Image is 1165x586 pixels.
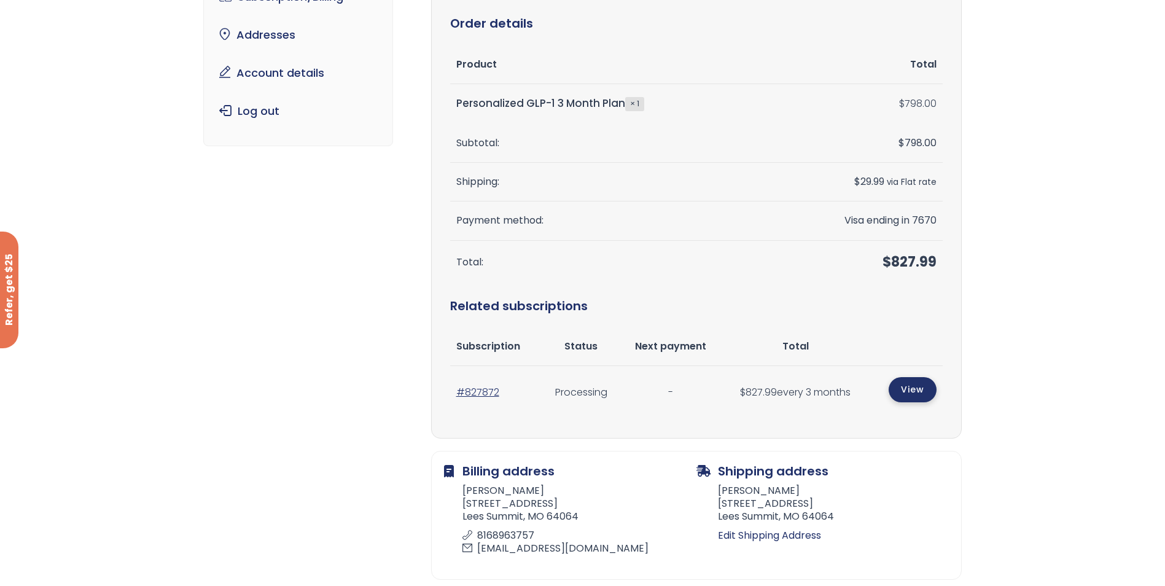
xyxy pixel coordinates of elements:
span: Total [782,339,809,353]
span: 798.00 [898,136,937,150]
span: $ [883,252,891,272]
span: $ [898,136,905,150]
td: - [620,366,722,420]
span: $ [899,96,905,111]
span: Status [564,339,598,353]
span: Next payment [635,339,706,353]
td: every 3 months [721,366,870,420]
a: Edit Shipping Address [718,527,949,544]
p: [EMAIL_ADDRESS][DOMAIN_NAME] [462,542,689,555]
h2: Order details [450,10,943,36]
th: Product [450,45,774,84]
address: [PERSON_NAME] [STREET_ADDRESS] Lees Summit, MO 64064 [696,485,949,526]
a: Addresses [213,22,383,48]
address: [PERSON_NAME] [STREET_ADDRESS] Lees Summit, MO 64064 [444,485,696,558]
a: #827872 [456,385,499,399]
span: Subscription [456,339,520,353]
h2: Billing address [444,464,696,479]
span: 29.99 [854,174,884,189]
th: Total [774,45,943,84]
p: 8168963757 [462,529,689,542]
th: Payment method: [450,201,774,240]
a: Account details [213,60,383,86]
td: Personalized GLP-1 3 Month Plan [450,84,774,123]
th: Total: [450,241,774,284]
span: $ [740,385,746,399]
th: Shipping: [450,163,774,201]
a: Log out [213,98,383,124]
bdi: 798.00 [899,96,937,111]
a: View [889,377,937,402]
td: Processing [542,366,620,420]
th: Subtotal: [450,124,774,163]
span: 827.99 [740,385,777,399]
h2: Shipping address [696,464,949,479]
small: via Flat rate [887,176,937,188]
h2: Related subscriptions [450,284,943,327]
span: $ [854,174,860,189]
strong: × 1 [625,97,644,111]
span: 827.99 [883,252,937,272]
td: Visa ending in 7670 [774,201,943,240]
